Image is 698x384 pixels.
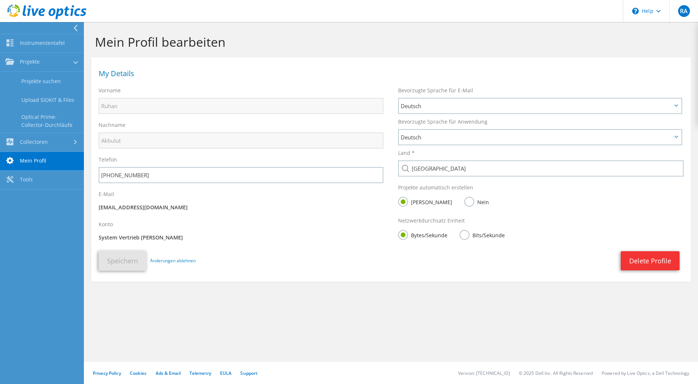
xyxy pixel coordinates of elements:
label: Nein [464,197,489,206]
a: Delete Profile [621,251,680,270]
label: Netzwerkdurchsatz Einheit [398,217,465,224]
a: Cookies [130,370,147,376]
a: Privacy Policy [93,370,121,376]
li: © 2025 Dell Inc. All Rights Reserved [519,370,593,376]
li: Version: [TECHNICAL_ID] [458,370,510,376]
li: Powered by Live Optics, a Dell Technology [602,370,689,376]
a: Telemetry [189,370,211,376]
button: Speichern [99,251,146,271]
label: Konto [99,221,113,228]
label: [PERSON_NAME] [398,197,452,206]
p: [EMAIL_ADDRESS][DOMAIN_NAME] [99,203,383,211]
svg: \n [632,8,639,14]
h1: Mein Profil bearbeiten [95,34,683,50]
label: Bytes/Sekunde [398,230,447,239]
a: Änderungen ablehnen [150,257,196,265]
label: Bits/Sekunde [460,230,505,239]
label: Telefon [99,156,117,163]
label: Land * [398,149,415,157]
a: Support [240,370,258,376]
label: Vorname [99,87,121,94]
h1: My Details [99,70,680,77]
span: RA [678,5,690,17]
label: Nachname [99,121,125,129]
label: Bevorzugte Sprache für Anwendung [398,118,488,125]
label: E-Mail [99,191,114,198]
label: Bevorzugte Sprache für E-Mail [398,87,473,94]
label: Projekte automatisch erstellen [398,184,473,191]
a: Ads & Email [156,370,181,376]
p: System Vertrieb [PERSON_NAME] [99,234,383,242]
span: Deutsch [401,133,672,142]
a: EULA [220,370,231,376]
span: Deutsch [401,102,672,110]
